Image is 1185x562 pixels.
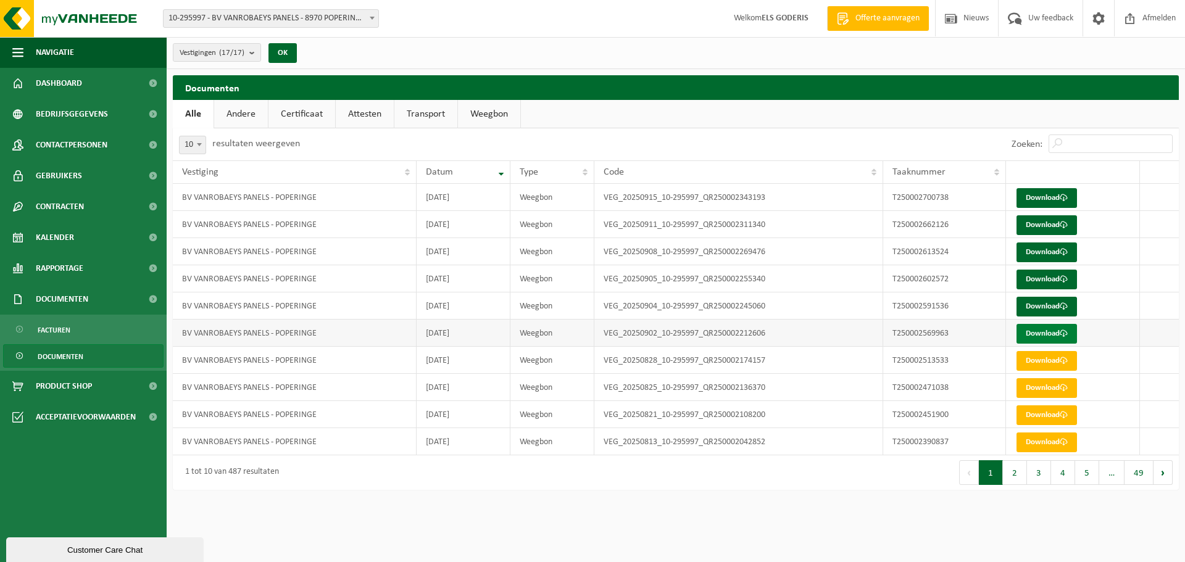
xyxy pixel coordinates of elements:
[594,374,883,401] td: VEG_20250825_10-295997_QR250002136370
[36,371,92,402] span: Product Shop
[1099,460,1125,485] span: …
[1027,460,1051,485] button: 3
[336,100,394,128] a: Attesten
[883,401,1007,428] td: T250002451900
[594,265,883,292] td: VEG_20250905_10-295997_QR250002255340
[594,211,883,238] td: VEG_20250911_10-295997_QR250002311340
[979,460,1003,485] button: 1
[1154,460,1173,485] button: Next
[883,347,1007,374] td: T250002513533
[883,238,1007,265] td: T250002613524
[219,49,244,57] count: (17/17)
[1017,270,1077,289] a: Download
[173,211,417,238] td: BV VANROBAEYS PANELS - POPERINGE
[417,401,511,428] td: [DATE]
[520,167,538,177] span: Type
[1017,324,1077,344] a: Download
[883,320,1007,347] td: T250002569963
[594,347,883,374] td: VEG_20250828_10-295997_QR250002174157
[1051,460,1075,485] button: 4
[3,318,164,341] a: Facturen
[510,401,594,428] td: Weegbon
[6,535,206,562] iframe: chat widget
[762,14,809,23] strong: ELS GODERIS
[1017,351,1077,371] a: Download
[180,44,244,62] span: Vestigingen
[417,184,511,211] td: [DATE]
[594,238,883,265] td: VEG_20250908_10-295997_QR250002269476
[36,99,108,130] span: Bedrijfsgegevens
[173,184,417,211] td: BV VANROBAEYS PANELS - POPERINGE
[173,100,214,128] a: Alle
[173,265,417,292] td: BV VANROBAEYS PANELS - POPERINGE
[182,167,218,177] span: Vestiging
[36,160,82,191] span: Gebruikers
[163,9,379,28] span: 10-295997 - BV VANROBAEYS PANELS - 8970 POPERINGE, BENELUXLAAN 12
[1075,460,1099,485] button: 5
[36,402,136,432] span: Acceptatievoorwaarden
[892,167,946,177] span: Taaknummer
[510,374,594,401] td: Weegbon
[594,184,883,211] td: VEG_20250915_10-295997_QR250002343193
[417,347,511,374] td: [DATE]
[36,284,88,315] span: Documenten
[883,374,1007,401] td: T250002471038
[1017,432,1077,452] a: Download
[1017,242,1077,262] a: Download
[594,320,883,347] td: VEG_20250902_10-295997_QR250002212606
[1003,460,1027,485] button: 2
[173,320,417,347] td: BV VANROBAEYS PANELS - POPERINGE
[214,100,268,128] a: Andere
[594,428,883,455] td: VEG_20250813_10-295997_QR250002042852
[883,211,1007,238] td: T250002662126
[36,222,74,253] span: Kalender
[1017,297,1077,316] a: Download
[883,265,1007,292] td: T250002602572
[173,292,417,320] td: BV VANROBAEYS PANELS - POPERINGE
[36,37,74,68] span: Navigatie
[417,374,511,401] td: [DATE]
[1017,215,1077,235] a: Download
[268,100,335,128] a: Certificaat
[510,347,594,374] td: Weegbon
[417,265,511,292] td: [DATE]
[1017,188,1077,208] a: Download
[510,292,594,320] td: Weegbon
[604,167,624,177] span: Code
[173,428,417,455] td: BV VANROBAEYS PANELS - POPERINGE
[852,12,923,25] span: Offerte aanvragen
[959,460,979,485] button: Previous
[510,211,594,238] td: Weegbon
[883,428,1007,455] td: T250002390837
[36,130,107,160] span: Contactpersonen
[36,253,83,284] span: Rapportage
[268,43,297,63] button: OK
[510,320,594,347] td: Weegbon
[173,238,417,265] td: BV VANROBAEYS PANELS - POPERINGE
[179,136,206,154] span: 10
[827,6,929,31] a: Offerte aanvragen
[594,401,883,428] td: VEG_20250821_10-295997_QR250002108200
[594,292,883,320] td: VEG_20250904_10-295997_QR250002245060
[1017,405,1077,425] a: Download
[417,211,511,238] td: [DATE]
[180,136,206,154] span: 10
[173,75,1179,99] h2: Documenten
[417,238,511,265] td: [DATE]
[38,345,83,368] span: Documenten
[212,139,300,149] label: resultaten weergeven
[458,100,520,128] a: Weegbon
[510,184,594,211] td: Weegbon
[179,461,279,484] div: 1 tot 10 van 487 resultaten
[510,238,594,265] td: Weegbon
[510,265,594,292] td: Weegbon
[3,344,164,368] a: Documenten
[417,428,511,455] td: [DATE]
[1017,378,1077,398] a: Download
[883,184,1007,211] td: T250002700738
[883,292,1007,320] td: T250002591536
[1125,460,1154,485] button: 49
[173,347,417,374] td: BV VANROBAEYS PANELS - POPERINGE
[173,43,261,62] button: Vestigingen(17/17)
